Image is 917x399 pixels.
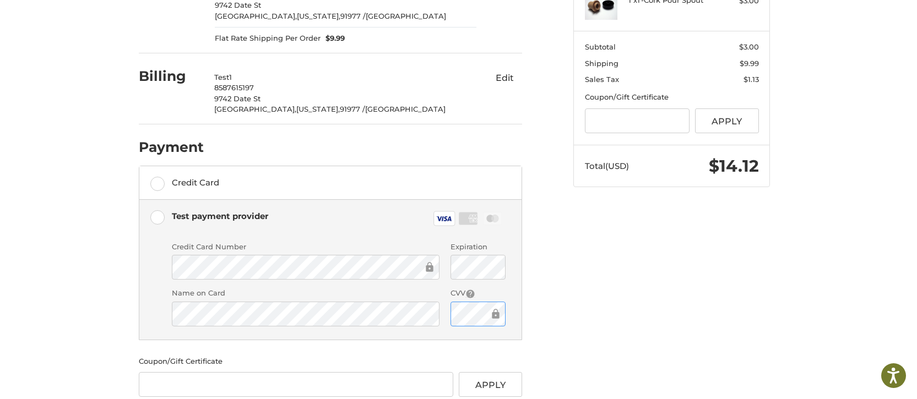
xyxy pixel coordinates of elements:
[585,42,616,51] span: Subtotal
[172,207,268,225] div: Test payment provider
[740,59,759,68] span: $9.99
[229,73,232,81] span: 1
[172,242,440,253] label: Credit Card Number
[709,156,759,176] span: $14.12
[744,75,759,84] span: $1.13
[215,33,321,44] span: Flat Rate Shipping Per Order
[459,372,523,397] button: Apply
[139,139,204,156] h2: Payment
[215,12,297,20] span: [GEOGRAPHIC_DATA],
[695,108,759,133] button: Apply
[139,68,203,85] h2: Billing
[739,42,759,51] span: $3.00
[365,105,446,113] span: [GEOGRAPHIC_DATA]
[585,92,759,103] div: Coupon/Gift Certificate
[15,17,124,25] p: We're away right now. Please check back later!
[172,173,219,192] div: Credit Card
[214,83,254,92] span: 8587615197
[340,105,365,113] span: 91977 /
[585,108,690,133] input: Gift Certificate or Coupon Code
[366,12,446,20] span: [GEOGRAPHIC_DATA]
[321,33,345,44] span: $9.99
[585,59,618,68] span: Shipping
[139,356,522,367] div: Coupon/Gift Certificate
[214,94,261,103] span: 9742 Date St
[340,12,366,20] span: 91977 /
[139,372,453,397] input: Gift Certificate or Coupon Code
[296,105,340,113] span: [US_STATE],
[127,14,140,28] button: Open LiveChat chat widget
[585,161,629,171] span: Total (USD)
[297,12,340,20] span: [US_STATE],
[451,288,506,299] label: CVV
[585,75,619,84] span: Sales Tax
[215,1,261,9] span: 9742 Date St
[451,242,506,253] label: Expiration
[214,105,296,113] span: [GEOGRAPHIC_DATA],
[214,73,229,81] span: Test
[487,69,522,87] button: Edit
[172,288,440,299] label: Name on Card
